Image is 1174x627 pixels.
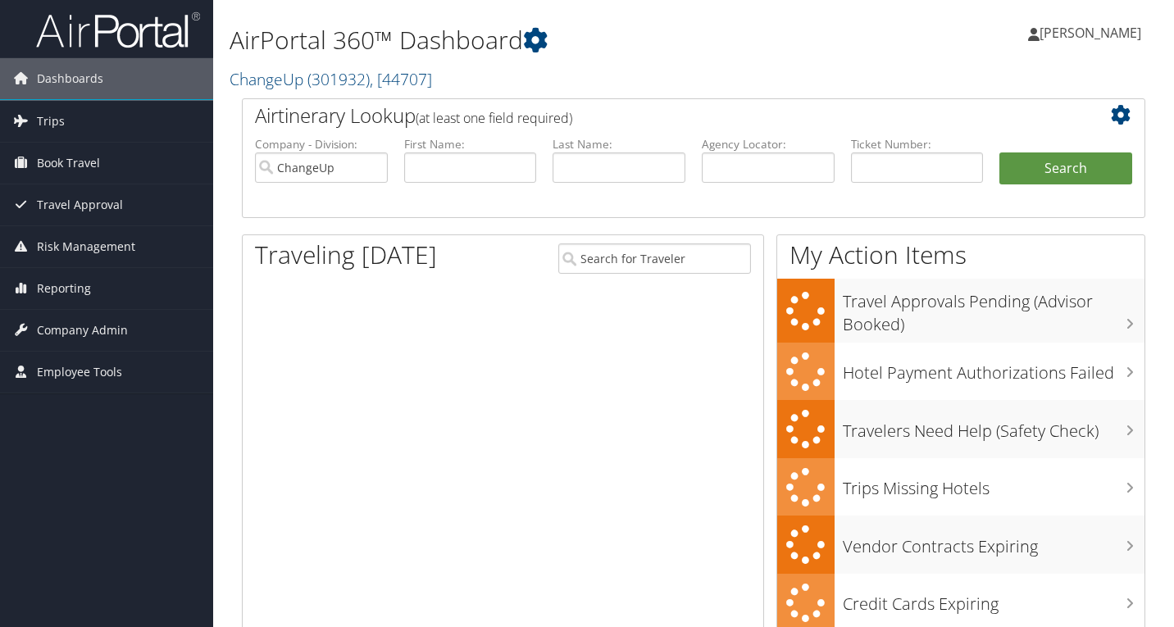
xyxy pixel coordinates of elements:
span: (at least one field required) [416,109,572,127]
span: Travel Approval [37,184,123,225]
h3: Credit Cards Expiring [843,584,1144,616]
span: , [ 44707 ] [370,68,432,90]
label: First Name: [404,136,537,152]
h3: Hotel Payment Authorizations Failed [843,353,1144,384]
span: Reporting [37,268,91,309]
a: Hotel Payment Authorizations Failed [777,343,1144,401]
label: Company - Division: [255,136,388,152]
h1: Traveling [DATE] [255,238,437,272]
h2: Airtinerary Lookup [255,102,1057,129]
h3: Trips Missing Hotels [843,469,1144,500]
h1: AirPortal 360™ Dashboard [230,23,849,57]
span: Book Travel [37,143,100,184]
span: Trips [37,101,65,142]
span: Risk Management [37,226,135,267]
input: Search for Traveler [558,243,750,274]
span: ( 301932 ) [307,68,370,90]
a: Vendor Contracts Expiring [777,516,1144,574]
h3: Vendor Contracts Expiring [843,527,1144,558]
a: [PERSON_NAME] [1028,8,1158,57]
a: Travelers Need Help (Safety Check) [777,400,1144,458]
span: [PERSON_NAME] [1040,24,1141,42]
span: Employee Tools [37,352,122,393]
a: ChangeUp [230,68,432,90]
a: Travel Approvals Pending (Advisor Booked) [777,279,1144,342]
span: Dashboards [37,58,103,99]
span: Company Admin [37,310,128,351]
button: Search [999,152,1132,185]
label: Last Name: [553,136,685,152]
h3: Travelers Need Help (Safety Check) [843,411,1144,443]
h1: My Action Items [777,238,1144,272]
label: Agency Locator: [702,136,835,152]
h3: Travel Approvals Pending (Advisor Booked) [843,282,1144,336]
a: Trips Missing Hotels [777,458,1144,516]
img: airportal-logo.png [36,11,200,49]
label: Ticket Number: [851,136,984,152]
